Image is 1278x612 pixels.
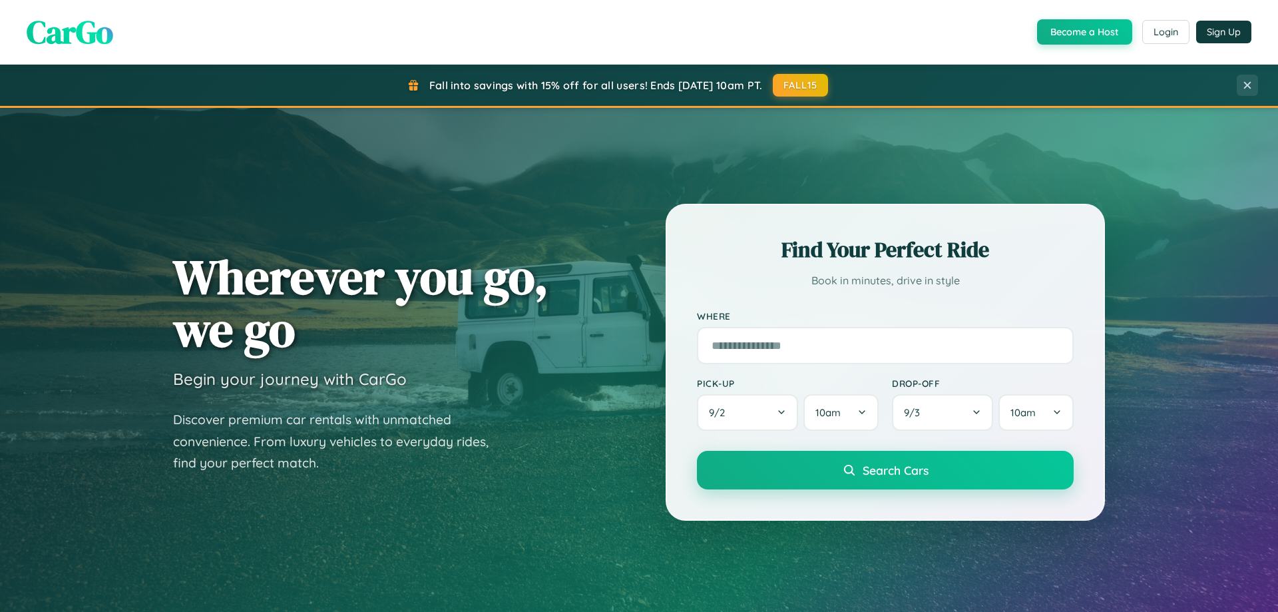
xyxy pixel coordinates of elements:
[904,406,927,419] span: 9 / 3
[697,451,1074,489] button: Search Cars
[173,409,506,474] p: Discover premium car rentals with unmatched convenience. From luxury vehicles to everyday rides, ...
[697,271,1074,290] p: Book in minutes, drive in style
[863,463,929,477] span: Search Cars
[697,310,1074,322] label: Where
[998,394,1074,431] button: 10am
[709,406,732,419] span: 9 / 2
[1010,406,1036,419] span: 10am
[429,79,763,92] span: Fall into savings with 15% off for all users! Ends [DATE] 10am PT.
[815,406,841,419] span: 10am
[892,378,1074,389] label: Drop-off
[1142,20,1189,44] button: Login
[27,10,113,54] span: CarGo
[1196,21,1251,43] button: Sign Up
[173,250,548,356] h1: Wherever you go, we go
[803,394,879,431] button: 10am
[697,378,879,389] label: Pick-up
[773,74,829,97] button: FALL15
[1037,19,1132,45] button: Become a Host
[697,394,798,431] button: 9/2
[892,394,993,431] button: 9/3
[173,369,407,389] h3: Begin your journey with CarGo
[697,235,1074,264] h2: Find Your Perfect Ride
